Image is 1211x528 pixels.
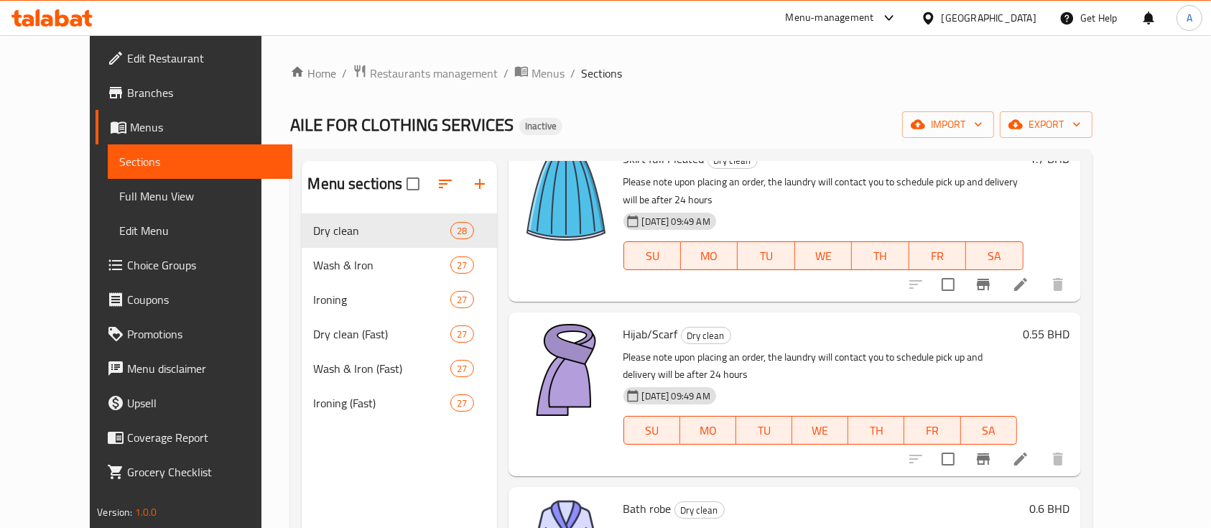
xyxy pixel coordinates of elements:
[1000,111,1092,138] button: export
[902,111,994,138] button: import
[451,293,473,307] span: 27
[630,246,675,267] span: SU
[1012,450,1029,468] a: Edit menu item
[915,246,960,267] span: FR
[681,241,738,270] button: MO
[532,65,565,82] span: Menus
[313,222,450,239] span: Dry clean
[798,420,843,441] span: WE
[313,325,450,343] span: Dry clean (Fast)
[313,291,450,308] div: Ironing
[342,65,347,82] li: /
[743,246,789,267] span: TU
[623,348,1017,384] p: Please note upon placing an order, the laundry will contact you to schedule pick up and delivery ...
[450,325,473,343] div: items
[451,397,473,410] span: 27
[450,256,473,274] div: items
[519,118,562,135] div: Inactive
[736,416,792,445] button: TU
[96,317,292,351] a: Promotions
[127,429,281,446] span: Coverage Report
[96,248,292,282] a: Choice Groups
[933,269,963,300] span: Select to update
[127,325,281,343] span: Promotions
[966,442,1001,476] button: Branch-specific-item
[942,10,1036,26] div: [GEOGRAPHIC_DATA]
[852,241,909,270] button: TH
[96,110,292,144] a: Menus
[681,327,731,344] div: Dry clean
[127,84,281,101] span: Branches
[1187,10,1192,26] span: A
[1029,499,1070,519] h6: 0.6 BHD
[97,503,132,522] span: Version:
[119,187,281,205] span: Full Menu View
[290,65,336,82] a: Home
[914,116,983,134] span: import
[623,173,1024,209] p: Please note upon placing an order, the laundry will contact you to schedule pick up and delivery ...
[909,241,966,270] button: FR
[623,416,680,445] button: SU
[848,416,904,445] button: TH
[581,65,622,82] span: Sections
[96,282,292,317] a: Coupons
[630,420,674,441] span: SU
[1041,267,1075,302] button: delete
[450,394,473,412] div: items
[290,108,514,141] span: AILE FOR CLOTHING SERVICES
[801,246,846,267] span: WE
[674,501,725,519] div: Dry clean
[96,41,292,75] a: Edit Restaurant
[313,394,450,412] span: Ironing (Fast)
[972,246,1017,267] span: SA
[786,9,874,27] div: Menu-management
[313,360,450,377] span: Wash & Iron (Fast)
[307,173,402,195] h2: Menu sections
[636,215,716,228] span: [DATE] 09:49 AM
[520,149,612,241] img: Skirt full Pleated
[854,420,899,441] span: TH
[463,167,497,201] button: Add section
[428,167,463,201] span: Sort sections
[738,241,794,270] button: TU
[742,420,787,441] span: TU
[96,386,292,420] a: Upsell
[127,50,281,67] span: Edit Restaurant
[1023,324,1070,344] h6: 0.55 BHD
[623,241,681,270] button: SU
[623,498,672,519] span: Bath robe
[910,420,955,441] span: FR
[519,120,562,132] span: Inactive
[967,420,1011,441] span: SA
[682,328,730,344] span: Dry clean
[858,246,903,267] span: TH
[1041,442,1075,476] button: delete
[451,362,473,376] span: 27
[966,267,1001,302] button: Branch-specific-item
[302,317,496,351] div: Dry clean (Fast)27
[514,64,565,83] a: Menus
[290,64,1092,83] nav: breadcrumb
[127,256,281,274] span: Choice Groups
[623,323,678,345] span: Hijab/Scarf
[687,246,732,267] span: MO
[127,360,281,377] span: Menu disclaimer
[1012,276,1029,293] a: Edit menu item
[108,179,292,213] a: Full Menu View
[451,224,473,238] span: 28
[1029,149,1070,169] h6: 1.7 BHD
[451,259,473,272] span: 27
[135,503,157,522] span: 1.0.0
[504,65,509,82] li: /
[707,152,758,169] div: Dry clean
[933,444,963,474] span: Select to update
[636,389,716,403] span: [DATE] 09:49 AM
[96,75,292,110] a: Branches
[130,119,281,136] span: Menus
[108,213,292,248] a: Edit Menu
[353,64,498,83] a: Restaurants management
